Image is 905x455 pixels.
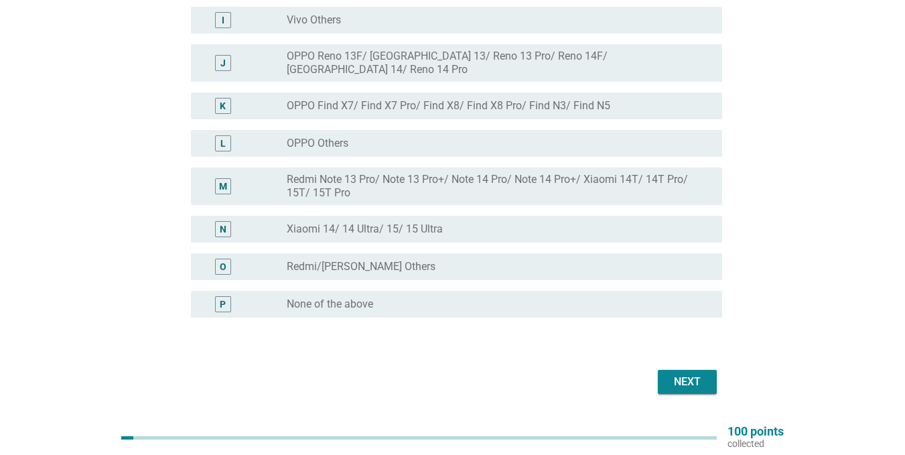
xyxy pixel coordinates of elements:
[220,99,226,113] div: K
[287,260,435,273] label: Redmi/[PERSON_NAME] Others
[220,222,226,237] div: N
[220,260,226,274] div: O
[287,99,610,113] label: OPPO Find X7/ Find X7 Pro/ Find X8/ Find X8 Pro/ Find N3/ Find N5
[669,374,706,390] div: Next
[222,13,224,27] div: I
[219,180,227,194] div: M
[727,438,784,450] p: collected
[220,137,226,151] div: L
[287,173,701,200] label: Redmi Note 13 Pro/ Note 13 Pro+/ Note 14 Pro/ Note 14 Pro+/ Xiaomi 14T/ 14T Pro/ 15T/ 15T Pro
[287,222,443,236] label: Xiaomi 14/ 14 Ultra/ 15/ 15 Ultra
[287,50,701,76] label: OPPO Reno 13F/ [GEOGRAPHIC_DATA] 13/ Reno 13 Pro/ Reno 14F/ [GEOGRAPHIC_DATA] 14/ Reno 14 Pro
[220,56,226,70] div: J
[727,426,784,438] p: 100 points
[220,298,226,312] div: P
[287,298,373,311] label: None of the above
[287,13,341,27] label: Vivo Others
[287,137,348,150] label: OPPO Others
[658,370,717,394] button: Next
